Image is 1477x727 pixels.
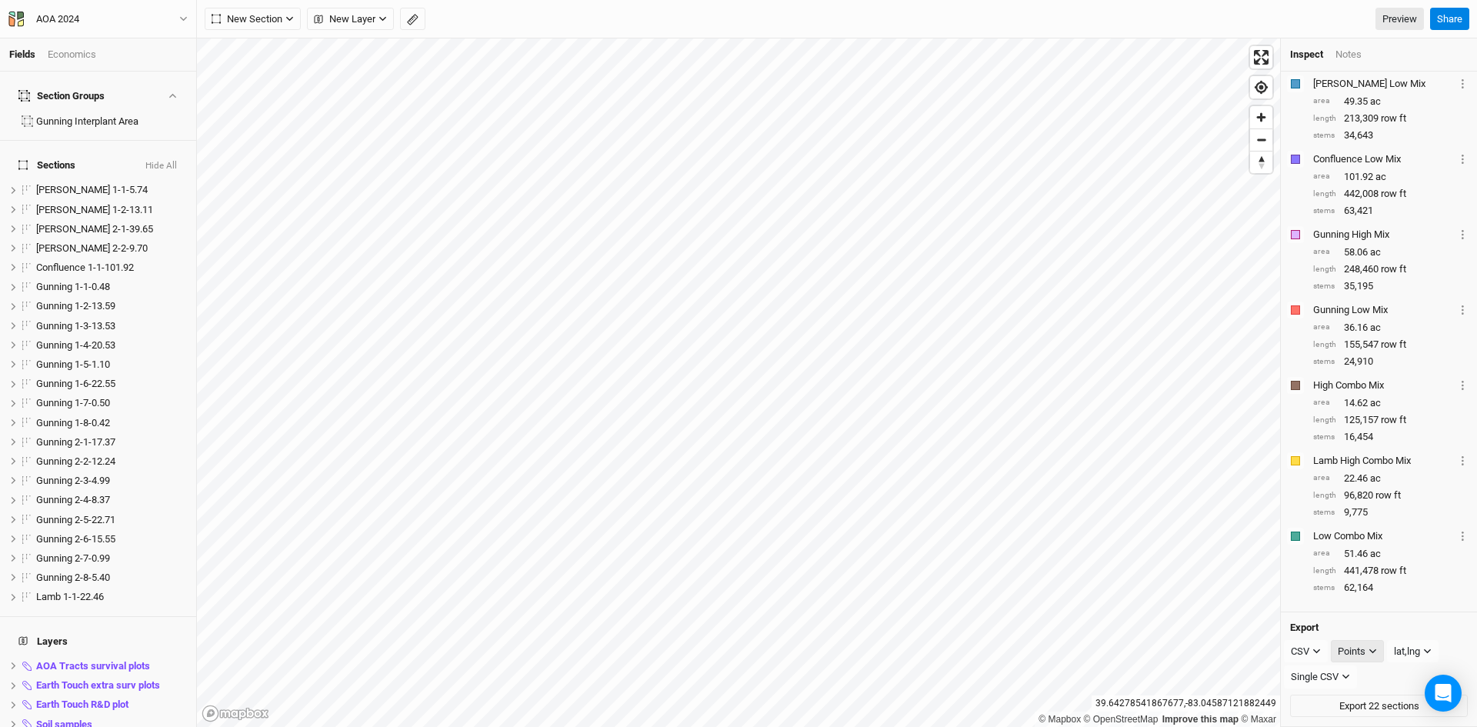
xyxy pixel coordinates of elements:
div: 39.64278541867677 , -83.04587121882449 [1092,695,1280,712]
span: ac [1370,321,1381,335]
div: length [1313,415,1336,426]
div: Gunning 2-3-4.99 [36,475,187,487]
span: ac [1370,245,1381,259]
div: stems [1313,432,1336,443]
div: 58.06 [1313,245,1468,259]
div: Gunning 1-3-13.53 [36,320,187,332]
div: length [1313,264,1336,275]
div: Gunning 1-5-1.10 [36,358,187,371]
div: Low Combo Mix [1313,529,1455,543]
span: New Layer [314,12,375,27]
span: Gunning 2-5-22.71 [36,514,115,525]
button: Hide All [145,161,178,172]
button: Share [1430,8,1469,31]
button: Crop Usage [1458,75,1468,92]
a: Preview [1375,8,1424,31]
span: Gunning 2-8-5.40 [36,572,110,583]
div: 62,164 [1313,581,1468,595]
div: 49.35 [1313,95,1468,108]
div: 22.46 [1313,472,1468,485]
span: ac [1370,547,1381,561]
div: 16,454 [1313,430,1468,444]
div: Inspect [1290,48,1323,62]
span: Gunning 1-3-13.53 [36,320,115,332]
div: 24,910 [1313,355,1468,369]
div: length [1313,490,1336,502]
div: area [1313,246,1336,258]
div: area [1313,171,1336,182]
div: Carter 1-1-5.74 [36,184,187,196]
span: row ft [1381,413,1406,427]
span: Sections [18,159,75,172]
div: Economics [48,48,96,62]
div: Gunning 2-5-22.71 [36,514,187,526]
div: AOA 2024 [36,12,79,27]
div: Confluence 1-1-101.92 [36,262,187,274]
div: Open Intercom Messenger [1425,675,1462,712]
a: OpenStreetMap [1084,714,1159,725]
span: Earth Touch R&D plot [36,699,128,710]
button: Crop Usage [1458,376,1468,394]
span: [PERSON_NAME] 2-2-9.70 [36,242,148,254]
span: Gunning 1-1-0.48 [36,281,110,292]
button: Reset bearing to north [1250,151,1272,173]
span: Gunning 1-7-0.50 [36,397,110,409]
div: length [1313,188,1336,200]
span: [PERSON_NAME] 1-1-5.74 [36,184,148,195]
div: 36.16 [1313,321,1468,335]
div: length [1313,113,1336,125]
span: Earth Touch extra surv plots [36,679,160,691]
button: Zoom out [1250,128,1272,151]
div: 51.46 [1313,547,1468,561]
div: Section Groups [18,90,105,102]
div: length [1313,339,1336,351]
span: row ft [1375,489,1401,502]
div: Carter 2-1-39.65 [36,223,187,235]
div: area [1313,322,1336,333]
span: Confluence 1-1-101.92 [36,262,134,273]
button: New Layer [307,8,394,31]
span: Gunning 1-6-22.55 [36,378,115,389]
span: [PERSON_NAME] 1-2-13.11 [36,204,153,215]
button: Crop Usage [1458,452,1468,469]
div: Gunning 2-1-17.37 [36,436,187,449]
div: 442,008 [1313,187,1468,201]
div: Gunning Low Mix [1313,303,1455,317]
a: Improve this map [1162,714,1239,725]
div: stems [1313,356,1336,368]
span: Gunning 2-1-17.37 [36,436,115,448]
span: row ft [1381,112,1406,125]
span: Gunning 1-4-20.53 [36,339,115,351]
button: Crop Usage [1458,527,1468,545]
button: Show section groups [165,91,178,101]
div: stems [1313,582,1336,594]
button: Crop Usage [1458,301,1468,318]
div: Gunning 1-8-0.42 [36,417,187,429]
span: Gunning 2-3-4.99 [36,475,110,486]
span: Reset bearing to north [1250,152,1272,173]
div: Gunning 2-4-8.37 [36,494,187,506]
div: Earth Touch extra surv plots [36,679,187,692]
div: Lamb 1-1-22.46 [36,591,187,603]
span: Enter fullscreen [1250,46,1272,68]
div: area [1313,397,1336,409]
button: New Section [205,8,301,31]
span: Gunning 1-5-1.10 [36,358,110,370]
span: Zoom in [1250,106,1272,128]
div: 248,460 [1313,262,1468,276]
div: CSV [1291,644,1309,659]
span: [PERSON_NAME] 2-1-39.65 [36,223,153,235]
button: Find my location [1250,76,1272,98]
span: Gunning 1-2-13.59 [36,300,115,312]
a: Maxar [1241,714,1276,725]
div: area [1313,548,1336,559]
div: Gunning 1-7-0.50 [36,397,187,409]
div: 101.92 [1313,170,1468,184]
div: stems [1313,130,1336,142]
span: row ft [1381,564,1406,578]
div: High Combo Mix [1313,379,1455,392]
button: Crop Usage [1458,225,1468,243]
span: row ft [1381,338,1406,352]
